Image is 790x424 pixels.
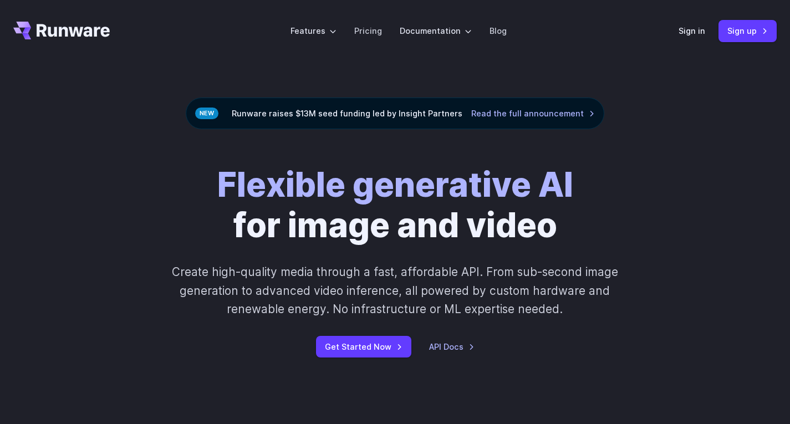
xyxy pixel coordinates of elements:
[290,24,337,37] label: Features
[400,24,472,37] label: Documentation
[13,22,110,39] a: Go to /
[316,336,411,357] a: Get Started Now
[490,24,507,37] a: Blog
[679,24,705,37] a: Sign in
[217,165,573,245] h1: for image and video
[354,24,382,37] a: Pricing
[429,340,475,353] a: API Docs
[217,164,573,205] strong: Flexible generative AI
[471,107,595,120] a: Read the full announcement
[186,98,604,129] div: Runware raises $13M seed funding led by Insight Partners
[718,20,777,42] a: Sign up
[151,263,639,318] p: Create high-quality media through a fast, affordable API. From sub-second image generation to adv...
